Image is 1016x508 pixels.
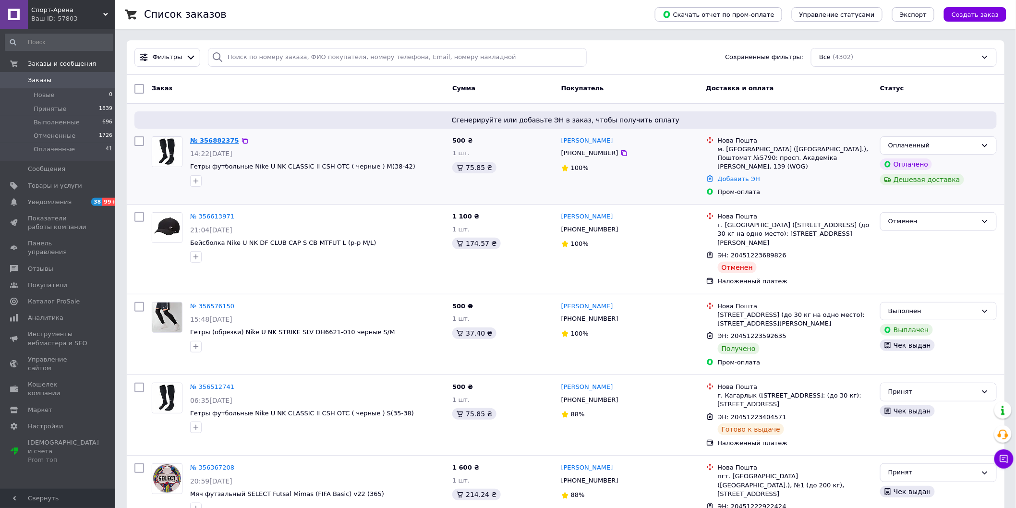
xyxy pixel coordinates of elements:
[28,214,89,231] span: Показатели работы компании
[109,91,112,99] span: 0
[559,313,620,325] div: [PHONE_NUMBER]
[452,477,470,484] span: 1 шт.
[91,198,102,206] span: 38
[561,212,613,221] a: [PERSON_NAME]
[833,53,853,60] span: (4302)
[190,477,232,485] span: 20:59[DATE]
[190,328,395,336] a: Гетры (обрезки) Nike U NK STRIKE SLV DH6621-010 черные S/M
[880,486,935,497] div: Чек выдан
[28,76,51,85] span: Заказы
[718,302,872,311] div: Нова Пошта
[153,53,182,62] span: Фильтры
[28,239,89,256] span: Панель управления
[34,91,55,99] span: Новые
[726,53,804,62] span: Сохраненные фильтры:
[888,306,977,316] div: Выполнен
[138,115,993,125] span: Сгенерируйте или добавьте ЭН в заказ, чтобы получить оплату
[452,238,500,249] div: 174.57 ₴
[452,489,500,500] div: 214.24 ₴
[190,490,384,497] a: Мяч футзальный SELECT Futsal Mimas (FIFA Basic) v22 (365)
[452,137,473,144] span: 500 ₴
[152,212,182,243] a: Фото товару
[718,277,872,286] div: Наложенный платеж
[452,464,479,471] span: 1 600 ₴
[561,85,604,92] span: Покупатель
[152,213,182,242] img: Фото товару
[799,11,875,18] span: Управление статусами
[718,145,872,171] div: м. [GEOGRAPHIC_DATA] ([GEOGRAPHIC_DATA].), Поштомат №5790: просп. Академіка [PERSON_NAME], 139 (WOG)
[106,145,112,154] span: 41
[571,330,589,337] span: 100%
[994,449,1014,469] button: Чат с покупателем
[718,221,872,247] div: г. [GEOGRAPHIC_DATA] ([STREET_ADDRESS] (до 30 кг на одно место): [STREET_ADDRESS][PERSON_NAME]
[28,355,89,373] span: Управление сайтом
[718,439,872,448] div: Наложенный платеж
[190,150,232,157] span: 14:22[DATE]
[102,198,118,206] span: 99+
[28,60,96,68] span: Заказы и сообщения
[190,213,234,220] a: № 356613971
[718,175,760,182] a: Добавить ЭН
[561,302,613,311] a: [PERSON_NAME]
[559,474,620,487] div: [PHONE_NUMBER]
[190,302,234,310] a: № 356576150
[102,118,112,127] span: 696
[880,339,935,351] div: Чек выдан
[880,405,935,417] div: Чек выдан
[34,132,75,140] span: Отмененные
[718,472,872,498] div: пгт. [GEOGRAPHIC_DATA] ([GEOGRAPHIC_DATA].), №1 (до 200 кг), [STREET_ADDRESS]
[888,468,977,478] div: Принят
[31,14,115,23] div: Ваш ID: 57803
[190,410,414,417] span: Гетры футбольные Nike U NK CLASSIC II CSH OTC ( черные ) S(35-38)
[28,406,52,414] span: Маркет
[28,165,65,173] span: Сообщения
[152,302,182,333] a: Фото товару
[190,163,415,170] a: Гетры футбольные Nike U NK CLASSIC II CSH OTC ( черные ) M(38-42)
[952,11,999,18] span: Создать заказ
[452,149,470,157] span: 1 шт.
[892,7,934,22] button: Экспорт
[561,383,613,392] a: [PERSON_NAME]
[718,413,786,421] span: ЭН: 20451223404571
[34,118,80,127] span: Выполненные
[28,438,99,465] span: [DEMOGRAPHIC_DATA] и счета
[718,252,786,259] span: ЭН: 20451223689826
[28,181,82,190] span: Товары и услуги
[561,136,613,145] a: [PERSON_NAME]
[880,174,964,185] div: Дешевая доставка
[144,9,227,20] h1: Список заказов
[706,85,774,92] span: Доставка и оплата
[152,383,182,413] img: Фото товару
[718,136,872,145] div: Нова Пошта
[452,162,496,173] div: 75.85 ₴
[152,137,182,167] img: Фото товару
[880,158,932,170] div: Оплачено
[190,239,376,246] a: Бейсболка Nike U NK DF CLUB CAP S CB MTFUT L (р-р M/L)
[888,387,977,397] div: Принят
[152,464,182,494] img: Фото товару
[718,463,872,472] div: Нова Пошта
[880,324,932,336] div: Выплачен
[559,223,620,236] div: [PHONE_NUMBER]
[28,198,72,206] span: Уведомления
[28,380,89,398] span: Кошелек компании
[571,164,589,171] span: 100%
[28,265,53,273] span: Отзывы
[28,314,63,322] span: Аналитика
[880,85,904,92] span: Статус
[934,11,1006,18] a: Создать заказ
[28,422,63,431] span: Настройки
[452,213,479,220] span: 1 100 ₴
[152,136,182,167] a: Фото товару
[28,330,89,347] span: Инструменты вебмастера и SEO
[452,408,496,420] div: 75.85 ₴
[452,383,473,390] span: 500 ₴
[888,141,977,151] div: Оплаченный
[452,85,475,92] span: Сумма
[452,315,470,322] span: 1 шт.
[34,145,75,154] span: Оплаченные
[190,226,232,234] span: 21:04[DATE]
